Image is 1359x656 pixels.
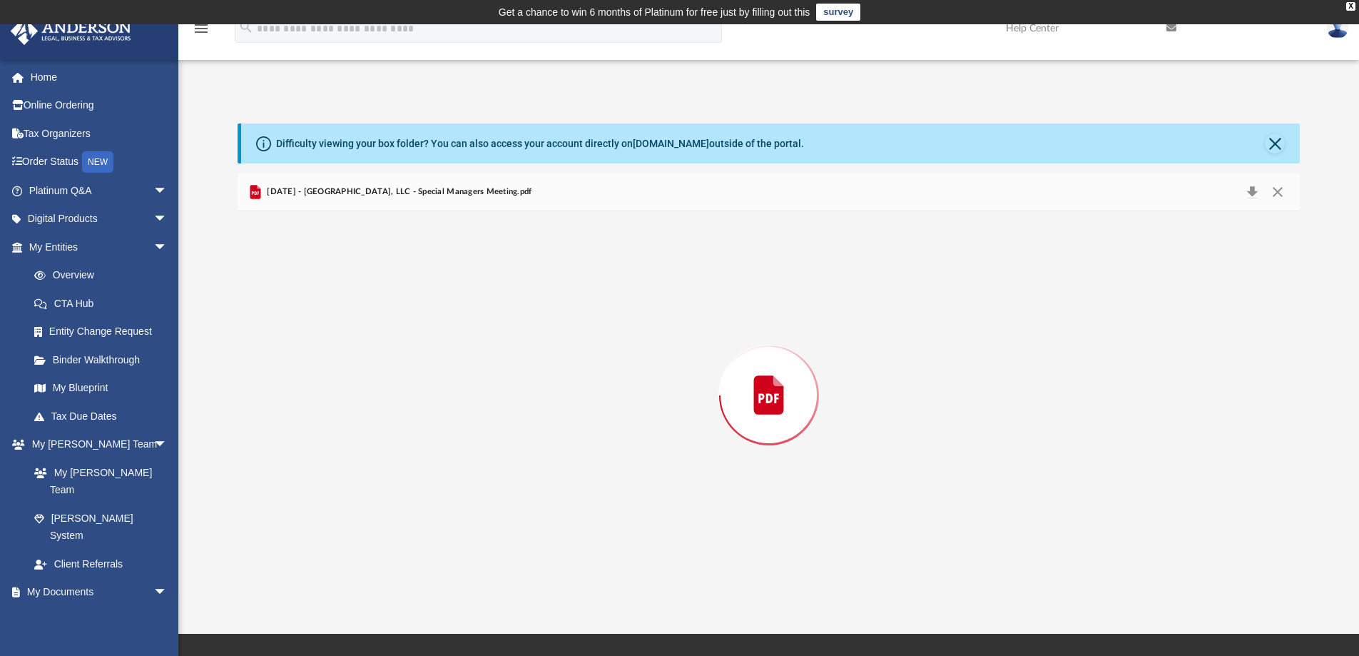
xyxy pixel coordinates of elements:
[264,186,532,198] span: [DATE] - [GEOGRAPHIC_DATA], LLC - Special Managers Meeting.pdf
[193,27,210,37] a: menu
[20,289,189,318] a: CTA Hub
[20,402,189,430] a: Tax Due Dates
[20,550,182,578] a: Client Referrals
[238,173,1301,580] div: Preview
[20,606,175,635] a: Box
[276,136,804,151] div: Difficulty viewing your box folder? You can also access your account directly on outside of the p...
[193,20,210,37] i: menu
[1265,182,1291,202] button: Close
[153,233,182,262] span: arrow_drop_down
[10,430,182,459] a: My [PERSON_NAME] Teamarrow_drop_down
[10,176,189,205] a: Platinum Q&Aarrow_drop_down
[1265,133,1285,153] button: Close
[10,119,189,148] a: Tax Organizers
[1346,2,1355,11] div: close
[82,151,113,173] div: NEW
[816,4,860,21] a: survey
[238,19,254,35] i: search
[20,318,189,346] a: Entity Change Request
[153,176,182,206] span: arrow_drop_down
[1327,18,1348,39] img: User Pic
[10,233,189,261] a: My Entitiesarrow_drop_down
[20,374,182,403] a: My Blueprint
[6,17,136,45] img: Anderson Advisors Platinum Portal
[10,63,189,91] a: Home
[20,458,175,504] a: My [PERSON_NAME] Team
[499,4,810,21] div: Get a chance to win 6 months of Platinum for free just by filling out this
[10,205,189,233] a: Digital Productsarrow_drop_down
[10,91,189,120] a: Online Ordering
[20,504,182,550] a: [PERSON_NAME] System
[20,345,189,374] a: Binder Walkthrough
[1239,182,1265,202] button: Download
[153,578,182,607] span: arrow_drop_down
[20,261,189,290] a: Overview
[633,138,709,149] a: [DOMAIN_NAME]
[153,430,182,460] span: arrow_drop_down
[10,148,189,177] a: Order StatusNEW
[10,578,182,607] a: My Documentsarrow_drop_down
[153,205,182,234] span: arrow_drop_down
